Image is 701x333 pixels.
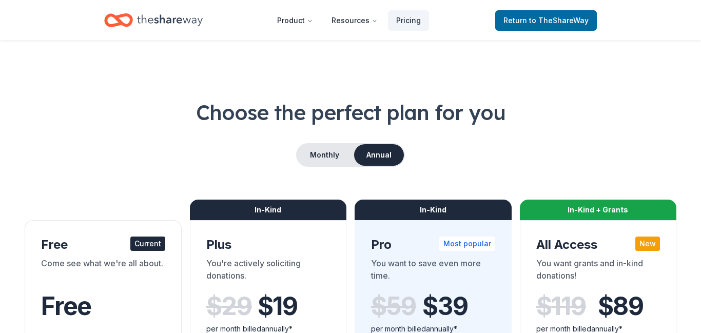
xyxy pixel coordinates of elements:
button: Annual [354,144,404,166]
div: All Access [536,237,660,253]
div: New [635,237,660,251]
button: Product [269,10,321,31]
div: In-Kind [190,200,347,220]
span: Free [41,291,91,321]
div: In-Kind + Grants [520,200,677,220]
nav: Main [269,8,429,32]
span: to TheShareWay [529,16,589,25]
div: Most popular [439,237,495,251]
span: $ 89 [598,292,644,321]
div: Pro [371,237,495,253]
div: You're actively soliciting donations. [206,257,330,286]
a: Home [104,8,203,32]
button: Monthly [297,144,352,166]
div: Free [41,237,165,253]
h1: Choose the perfect plan for you [25,98,676,127]
div: You want to save even more time. [371,257,495,286]
div: In-Kind [355,200,512,220]
a: Returnto TheShareWay [495,10,597,31]
span: $ 19 [258,292,298,321]
span: Return [503,14,589,27]
button: Resources [323,10,386,31]
span: $ 39 [422,292,468,321]
div: Come see what we're all about. [41,257,165,286]
div: You want grants and in-kind donations! [536,257,660,286]
div: Plus [206,237,330,253]
div: Current [130,237,165,251]
a: Pricing [388,10,429,31]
